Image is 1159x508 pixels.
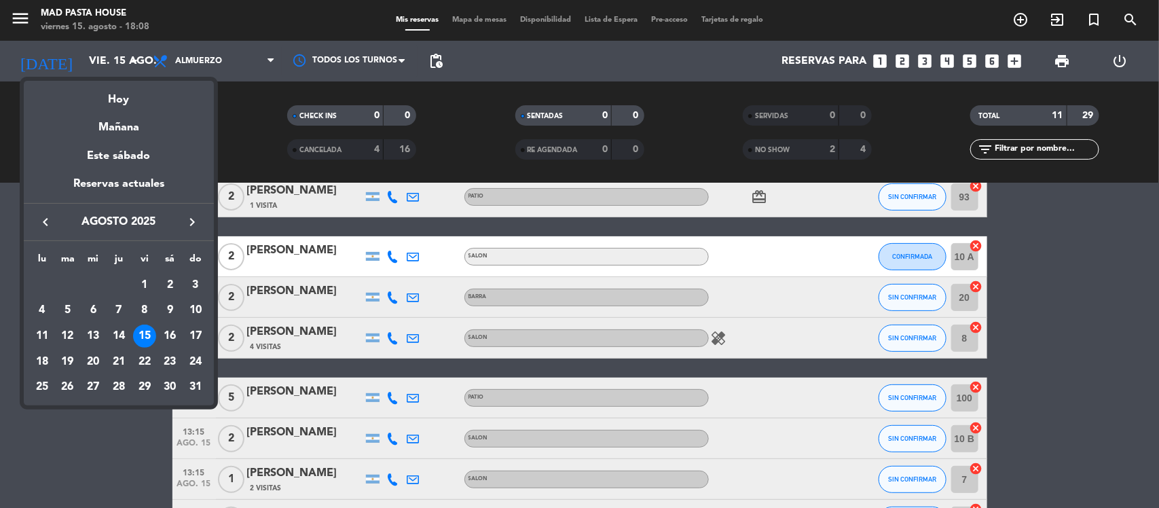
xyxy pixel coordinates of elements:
td: 22 de agosto de 2025 [132,349,158,375]
div: 21 [107,350,130,374]
td: 26 de agosto de 2025 [55,375,81,401]
div: 5 [56,299,79,322]
div: 28 [107,376,130,399]
td: 14 de agosto de 2025 [106,323,132,349]
td: 5 de agosto de 2025 [55,297,81,323]
td: 2 de agosto de 2025 [158,272,183,298]
td: 28 de agosto de 2025 [106,375,132,401]
button: keyboard_arrow_left [33,213,58,231]
div: 13 [81,325,105,348]
div: 31 [184,376,207,399]
td: 17 de agosto de 2025 [183,323,208,349]
td: AGO. [29,272,132,298]
th: viernes [132,251,158,272]
td: 15 de agosto de 2025 [132,323,158,349]
td: 25 de agosto de 2025 [29,375,55,401]
td: 23 de agosto de 2025 [158,349,183,375]
td: 11 de agosto de 2025 [29,323,55,349]
div: 7 [107,299,130,322]
td: 1 de agosto de 2025 [132,272,158,298]
div: Este sábado [24,137,214,175]
div: 26 [56,376,79,399]
div: 23 [158,350,181,374]
i: keyboard_arrow_left [37,214,54,230]
div: 11 [31,325,54,348]
td: 19 de agosto de 2025 [55,349,81,375]
div: Reservas actuales [24,175,214,203]
div: 3 [184,274,207,297]
td: 4 de agosto de 2025 [29,297,55,323]
td: 27 de agosto de 2025 [80,375,106,401]
th: lunes [29,251,55,272]
td: 30 de agosto de 2025 [158,375,183,401]
th: miércoles [80,251,106,272]
div: 1 [133,274,156,297]
div: 8 [133,299,156,322]
td: 13 de agosto de 2025 [80,323,106,349]
td: 21 de agosto de 2025 [106,349,132,375]
div: 20 [81,350,105,374]
td: 24 de agosto de 2025 [183,349,208,375]
td: 12 de agosto de 2025 [55,323,81,349]
td: 18 de agosto de 2025 [29,349,55,375]
span: agosto 2025 [58,213,180,231]
div: 14 [107,325,130,348]
td: 9 de agosto de 2025 [158,297,183,323]
td: 29 de agosto de 2025 [132,375,158,401]
td: 10 de agosto de 2025 [183,297,208,323]
td: 16 de agosto de 2025 [158,323,183,349]
th: domingo [183,251,208,272]
td: 7 de agosto de 2025 [106,297,132,323]
div: Hoy [24,81,214,109]
div: 4 [31,299,54,322]
i: keyboard_arrow_right [184,214,200,230]
button: keyboard_arrow_right [180,213,204,231]
div: 17 [184,325,207,348]
div: 30 [158,376,181,399]
div: 25 [31,376,54,399]
div: 29 [133,376,156,399]
div: 24 [184,350,207,374]
td: 20 de agosto de 2025 [80,349,106,375]
td: 3 de agosto de 2025 [183,272,208,298]
td: 31 de agosto de 2025 [183,375,208,401]
th: martes [55,251,81,272]
div: 22 [133,350,156,374]
div: 12 [56,325,79,348]
th: sábado [158,251,183,272]
div: Mañana [24,109,214,137]
div: 16 [158,325,181,348]
div: 10 [184,299,207,322]
div: 27 [81,376,105,399]
th: jueves [106,251,132,272]
div: 15 [133,325,156,348]
td: 8 de agosto de 2025 [132,297,158,323]
div: 18 [31,350,54,374]
div: 19 [56,350,79,374]
div: 2 [158,274,181,297]
div: 6 [81,299,105,322]
div: 9 [158,299,181,322]
td: 6 de agosto de 2025 [80,297,106,323]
